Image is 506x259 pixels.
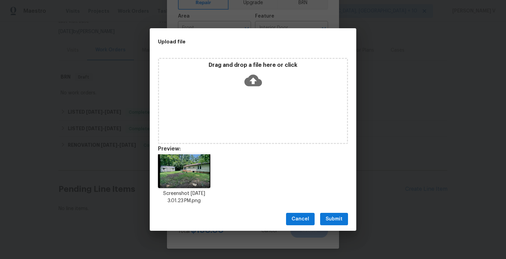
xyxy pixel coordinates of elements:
[158,38,317,45] h2: Upload file
[320,213,348,226] button: Submit
[158,154,210,188] img: RcyHkvbFSwQegAAAABJRU5ErkJggg==
[159,62,347,69] p: Drag and drop a file here or click
[326,215,342,224] span: Submit
[158,190,210,205] p: Screenshot [DATE] 3.01.23 PM.png
[292,215,309,224] span: Cancel
[286,213,315,226] button: Cancel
